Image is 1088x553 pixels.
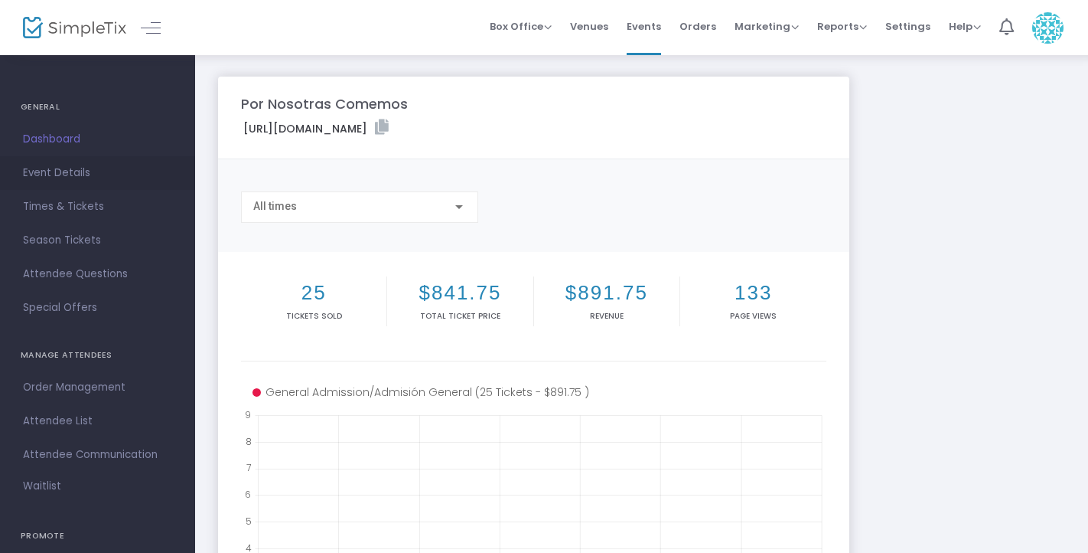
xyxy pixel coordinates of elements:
[253,200,297,212] span: All times
[241,93,408,114] m-panel-title: Por Nosotras Comemos
[23,378,172,398] span: Order Management
[390,310,529,322] p: Total Ticket Price
[21,340,174,371] h4: MANAGE ATTENDEES
[683,281,823,305] h2: 133
[245,488,251,501] text: 6
[683,310,823,322] p: Page Views
[246,461,251,474] text: 7
[627,7,661,46] span: Events
[817,19,867,34] span: Reports
[949,19,981,34] span: Help
[21,92,174,123] h4: GENERAL
[23,479,61,494] span: Waitlist
[21,521,174,551] h4: PROMOTE
[390,281,529,305] h2: $841.75
[244,281,383,305] h2: 25
[735,19,799,34] span: Marketing
[23,445,172,465] span: Attendee Communication
[23,197,172,217] span: Times & Tickets
[570,7,608,46] span: Venues
[246,434,252,447] text: 8
[23,231,172,250] span: Season Tickets
[23,129,172,149] span: Dashboard
[23,411,172,431] span: Attendee List
[537,310,676,322] p: Revenue
[490,19,552,34] span: Box Office
[243,119,389,137] label: [URL][DOMAIN_NAME]
[537,281,676,305] h2: $891.75
[245,408,251,421] text: 9
[244,310,383,322] p: Tickets sold
[23,264,172,284] span: Attendee Questions
[885,7,930,46] span: Settings
[23,298,172,318] span: Special Offers
[23,163,172,183] span: Event Details
[679,7,716,46] span: Orders
[246,515,252,528] text: 5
